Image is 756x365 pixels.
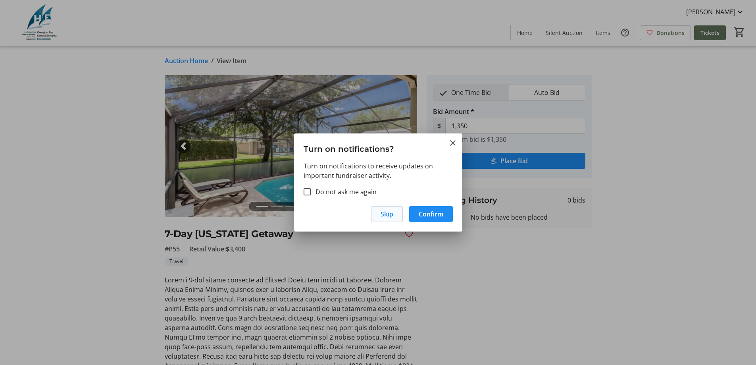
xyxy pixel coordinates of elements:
[381,209,393,219] span: Skip
[419,209,443,219] span: Confirm
[409,206,453,222] button: Confirm
[371,206,403,222] button: Skip
[294,133,462,161] h3: Turn on notifications?
[304,161,453,180] p: Turn on notifications to receive updates on important fundraiser activity.
[311,187,377,197] label: Do not ask me again
[448,138,458,148] button: Close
